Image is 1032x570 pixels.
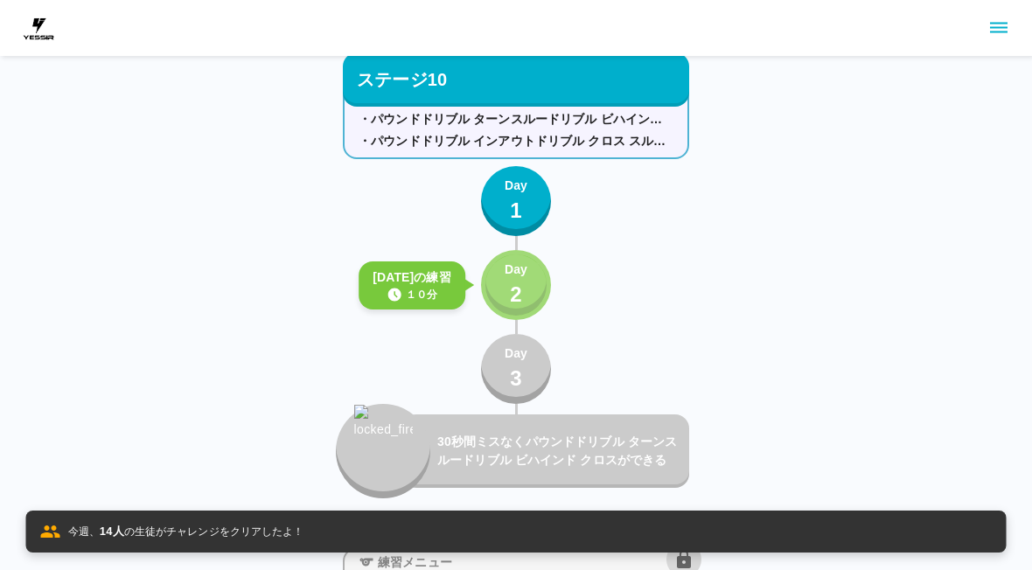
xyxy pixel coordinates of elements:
[354,405,413,476] img: locked_fire_icon
[481,334,551,404] button: Day3
[359,110,673,129] p: ・パウンドドリブル ターンスルードリブル ビハインド クロス
[406,287,437,302] p: １０分
[336,404,430,498] button: locked_fire_icon
[68,523,304,540] p: 今週、 の生徒がチャレンジをクリアしたよ！
[510,279,522,310] p: 2
[510,195,522,226] p: 1
[357,66,447,93] p: ステージ10
[359,132,673,150] p: ・パウンドドリブル インアウトドリブル クロス スルー ビハインド
[100,525,124,538] span: 14 人
[505,344,527,363] p: Day
[481,250,551,320] button: Day2
[481,166,551,236] button: Day1
[505,177,527,195] p: Day
[510,363,522,394] p: 3
[373,268,451,287] p: [DATE]の練習
[437,433,682,469] p: 30秒間ミスなくパウンドドリブル ターンスルードリブル ビハインド クロスができる
[505,261,527,279] p: Day
[21,10,56,45] img: dummy
[984,13,1014,43] button: sidemenu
